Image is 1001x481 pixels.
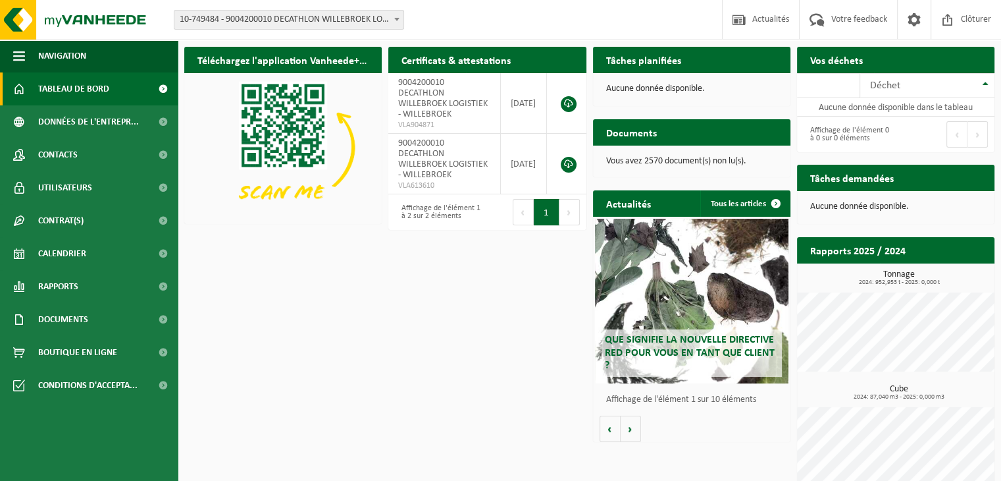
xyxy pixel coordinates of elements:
span: Que signifie la nouvelle directive RED pour vous en tant que client ? [605,335,775,370]
span: Boutique en ligne [38,336,117,369]
span: Rapports [38,270,78,303]
span: VLA613610 [398,181,490,191]
span: Tableau de bord [38,72,109,105]
h2: Actualités [593,190,664,216]
a: Consulter les rapports [880,263,993,289]
button: Next [559,199,580,225]
button: Previous [946,121,967,148]
h2: Tâches demandées [797,165,907,190]
a: Que signifie la nouvelle directive RED pour vous en tant que client ? [595,219,788,383]
h2: Documents [593,119,670,145]
span: Calendrier [38,237,86,270]
span: 10-749484 - 9004200010 DECATHLON WILLEBROEK LOGISTIEK - WILLEBROEK [174,10,404,30]
h2: Téléchargez l'application Vanheede+ maintenant! [184,47,382,72]
span: Utilisateurs [38,171,92,204]
span: 10-749484 - 9004200010 DECATHLON WILLEBROEK LOGISTIEK - WILLEBROEK [174,11,403,29]
img: Download de VHEPlus App [184,73,382,221]
h2: Rapports 2025 / 2024 [797,237,919,263]
span: Contrat(s) [38,204,84,237]
span: Déchet [870,80,900,91]
p: Aucune donnée disponible. [810,202,981,212]
h3: Tonnage [804,270,994,286]
p: Vous avez 2570 document(s) non lu(s). [606,157,777,166]
td: [DATE] [501,134,548,194]
p: Affichage de l'élément 1 sur 10 éléments [606,395,784,405]
p: Aucune donnée disponible. [606,84,777,94]
a: Tous les articles [700,190,789,217]
span: VLA904871 [398,120,490,130]
h3: Cube [804,385,994,401]
span: 2024: 952,953 t - 2025: 0,000 t [804,279,994,286]
span: 9004200010 DECATHLON WILLEBROEK LOGISTIEK - WILLEBROEK [398,78,488,119]
button: Vorige [600,416,621,442]
button: Next [967,121,988,148]
td: [DATE] [501,73,548,134]
button: Volgende [621,416,641,442]
h2: Vos déchets [797,47,876,72]
div: Affichage de l'élément 1 à 2 sur 2 éléments [395,198,480,227]
h2: Tâches planifiées [593,47,694,72]
h2: Certificats & attestations [388,47,524,72]
span: 2024: 87,040 m3 - 2025: 0,000 m3 [804,394,994,401]
span: Conditions d'accepta... [38,369,138,402]
button: 1 [534,199,559,225]
td: Aucune donnée disponible dans le tableau [797,98,994,117]
div: Affichage de l'élément 0 à 0 sur 0 éléments [804,120,889,149]
span: 9004200010 DECATHLON WILLEBROEK LOGISTIEK - WILLEBROEK [398,138,488,180]
button: Previous [513,199,534,225]
span: Documents [38,303,88,336]
span: Données de l'entrepr... [38,105,139,138]
span: Navigation [38,40,86,72]
span: Contacts [38,138,78,171]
